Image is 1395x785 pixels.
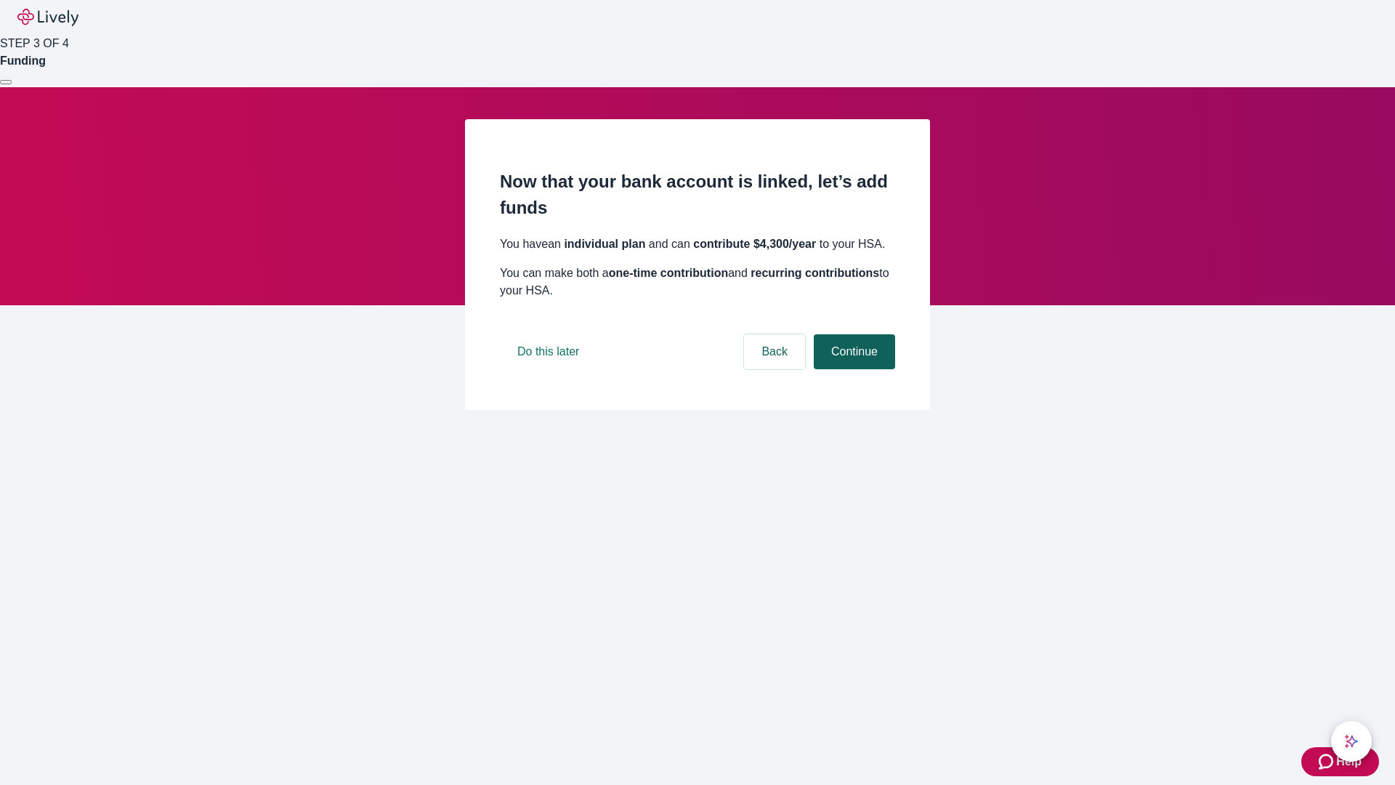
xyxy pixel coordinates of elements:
[1331,721,1372,762] button: chat
[17,9,78,26] img: Lively
[500,334,597,369] button: Do this later
[1344,734,1359,749] svg: Lively AI Assistant
[500,265,895,299] p: You can make both a and to your HSA.
[500,169,895,221] h2: Now that your bank account is linked, let’s add funds
[564,238,645,250] strong: individual plan
[500,235,895,253] p: You have an and can to your HSA.
[814,334,895,369] button: Continue
[1336,753,1362,770] span: Help
[693,238,816,250] strong: contribute $4,300 /year
[609,267,728,279] strong: one-time contribution
[744,334,805,369] button: Back
[1319,753,1336,770] svg: Zendesk support icon
[751,267,879,279] strong: recurring contributions
[1301,747,1379,776] button: Zendesk support iconHelp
